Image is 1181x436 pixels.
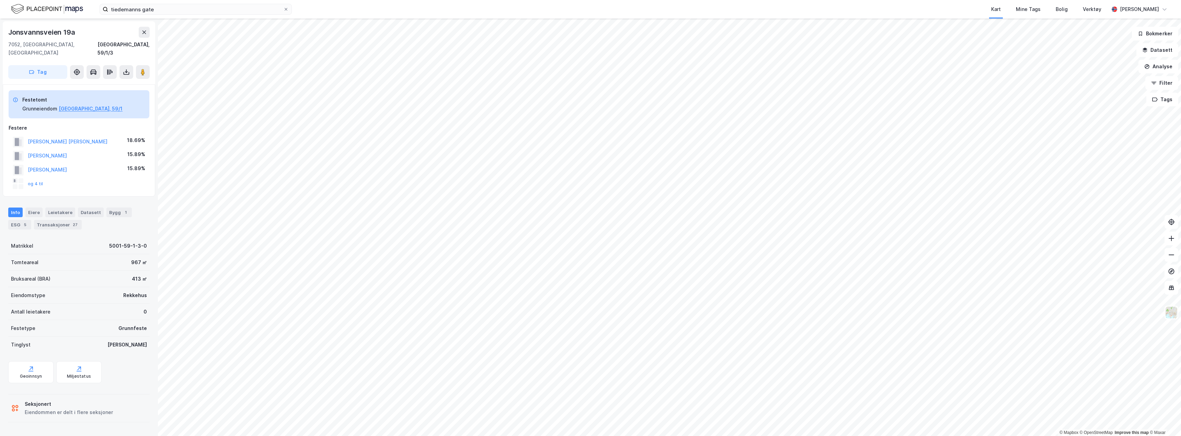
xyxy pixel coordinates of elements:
[122,209,129,216] div: 1
[98,40,150,57] div: [GEOGRAPHIC_DATA], 59/1/3
[71,221,79,228] div: 27
[22,105,57,113] div: Grunneiendom
[108,4,283,14] input: Søk på adresse, matrikkel, gårdeiere, leietakere eller personer
[9,124,149,132] div: Festere
[22,96,123,104] div: Festetomt
[1146,93,1178,106] button: Tags
[11,3,83,15] img: logo.f888ab2527a4732fd821a326f86c7f29.svg
[1080,430,1113,435] a: OpenStreetMap
[22,221,28,228] div: 5
[59,105,123,113] button: [GEOGRAPHIC_DATA], 59/1
[1115,430,1149,435] a: Improve this map
[25,400,113,408] div: Seksjonert
[20,374,42,379] div: Geoinnsyn
[1083,5,1101,13] div: Verktøy
[8,220,31,229] div: ESG
[78,208,104,217] div: Datasett
[8,27,76,38] div: Jonsvannsveien 19a
[8,208,23,217] div: Info
[107,341,147,349] div: [PERSON_NAME]
[11,324,35,332] div: Festetype
[123,291,147,299] div: Rekkehus
[1145,76,1178,90] button: Filter
[1132,27,1178,40] button: Bokmerker
[67,374,91,379] div: Miljøstatus
[11,308,50,316] div: Antall leietakere
[45,208,75,217] div: Leietakere
[118,324,147,332] div: Grunnfeste
[1056,5,1068,13] div: Bolig
[106,208,132,217] div: Bygg
[34,220,82,229] div: Transaksjoner
[127,150,145,158] div: 15.89%
[25,408,113,416] div: Eiendommen er delt i flere seksjoner
[11,291,45,299] div: Eiendomstype
[1138,60,1178,73] button: Analyse
[1136,43,1178,57] button: Datasett
[127,136,145,144] div: 18.69%
[8,40,98,57] div: 7052, [GEOGRAPHIC_DATA], [GEOGRAPHIC_DATA]
[991,5,1001,13] div: Kart
[109,242,147,250] div: 5001-59-1-3-0
[1059,430,1078,435] a: Mapbox
[11,242,33,250] div: Matrikkel
[131,258,147,267] div: 967 ㎡
[144,308,147,316] div: 0
[11,341,31,349] div: Tinglyst
[1016,5,1041,13] div: Mine Tags
[1120,5,1159,13] div: [PERSON_NAME]
[25,208,43,217] div: Eiere
[11,275,50,283] div: Bruksareal (BRA)
[127,164,145,173] div: 15.89%
[11,258,38,267] div: Tomteareal
[1165,306,1178,319] img: Z
[132,275,147,283] div: 413 ㎡
[8,65,67,79] button: Tag
[1147,403,1181,436] iframe: Chat Widget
